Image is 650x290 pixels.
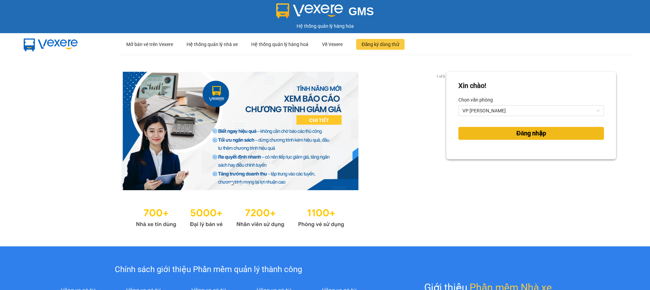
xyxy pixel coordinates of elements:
[239,182,241,185] li: slide item 2
[516,129,546,138] span: Đăng nhập
[276,3,343,18] img: logo 2
[322,34,343,55] div: Về Vexere
[458,94,493,105] label: Chọn văn phòng
[251,34,308,55] div: Hệ thống quản lý hàng hoá
[434,72,446,81] p: 1 of 3
[356,39,405,50] button: Đăng ký dùng thử
[458,127,604,140] button: Đăng nhập
[136,204,344,229] img: Statistics.png
[126,34,173,55] div: Mở bán vé trên Vexere
[462,106,600,116] span: VP Bạc Liêu
[17,33,85,55] img: mbUUG5Q.png
[34,72,43,190] button: previous slide / item
[276,10,374,16] a: GMS
[187,34,238,55] div: Hệ thống quản lý nhà xe
[45,263,371,276] div: Chính sách giới thiệu Phần mềm quản lý thành công
[362,41,399,48] span: Đăng ký dùng thử
[458,81,486,91] div: Xin chào!
[2,22,648,30] div: Hệ thống quản lý hàng hóa
[231,182,233,185] li: slide item 1
[247,182,250,185] li: slide item 3
[437,72,446,190] button: next slide / item
[348,5,374,18] span: GMS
